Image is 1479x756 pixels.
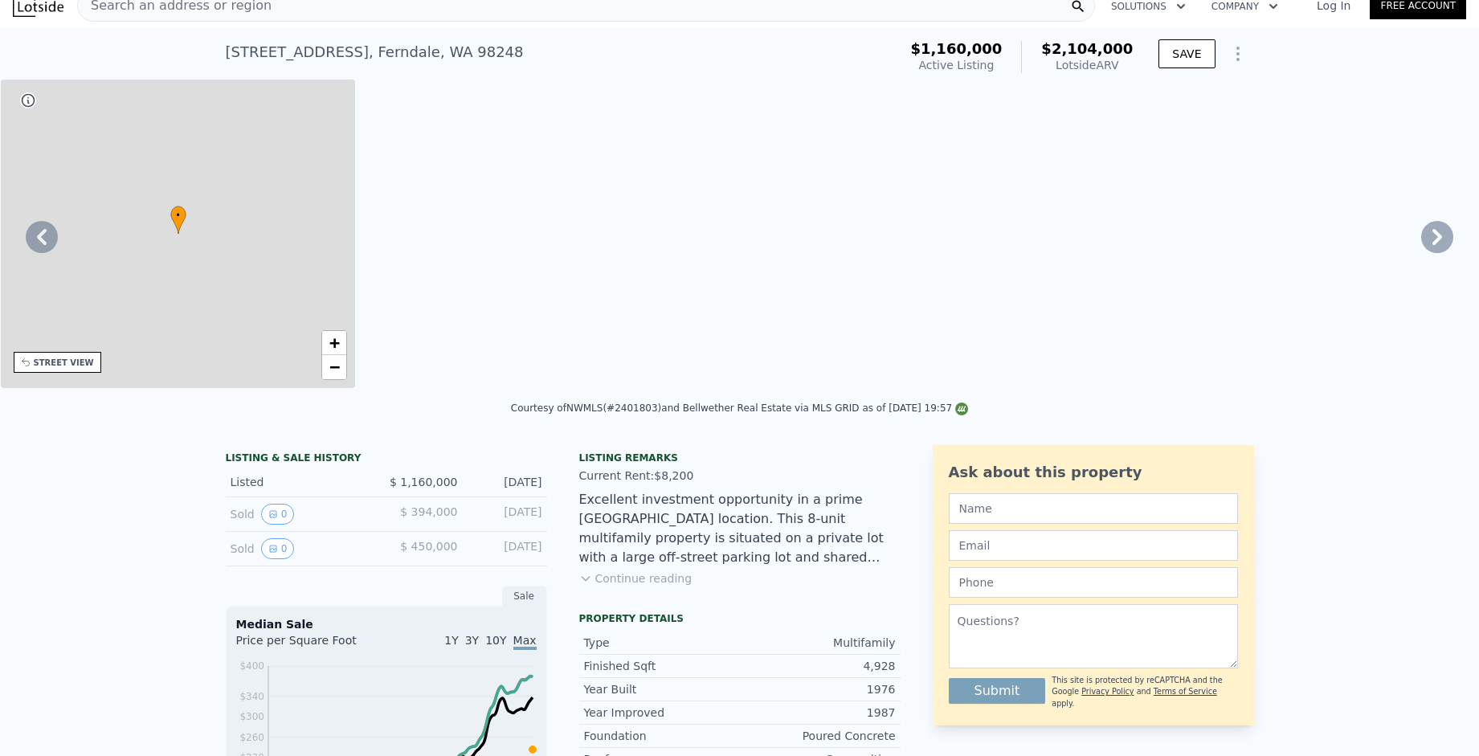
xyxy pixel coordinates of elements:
[584,705,740,721] div: Year Improved
[502,586,547,607] div: Sale
[740,635,896,651] div: Multifamily
[579,452,901,464] div: Listing remarks
[513,634,537,650] span: Max
[1154,687,1217,696] a: Terms of Service
[231,474,374,490] div: Listed
[955,403,968,415] img: NWMLS Logo
[1222,38,1254,70] button: Show Options
[1041,40,1133,57] span: $2,104,000
[226,452,547,468] div: LISTING & SALE HISTORY
[740,658,896,674] div: 4,928
[444,634,458,647] span: 1Y
[329,357,340,377] span: −
[1158,39,1215,68] button: SAVE
[910,40,1002,57] span: $1,160,000
[261,504,295,525] button: View historical data
[236,632,386,658] div: Price per Square Foot
[918,59,994,72] span: Active Listing
[579,490,901,567] div: Excellent investment opportunity in a prime [GEOGRAPHIC_DATA] location. This 8-unit multifamily p...
[949,530,1238,561] input: Email
[236,616,537,632] div: Median Sale
[949,678,1046,704] button: Submit
[584,635,740,651] div: Type
[34,357,94,369] div: STREET VIEW
[322,355,346,379] a: Zoom out
[485,634,506,647] span: 10Y
[949,493,1238,524] input: Name
[231,538,374,559] div: Sold
[1052,675,1237,709] div: This site is protected by reCAPTCHA and the Google and apply.
[400,505,457,518] span: $ 394,000
[471,474,542,490] div: [DATE]
[465,634,479,647] span: 3Y
[740,681,896,697] div: 1976
[584,658,740,674] div: Finished Sqft
[239,691,264,702] tspan: $340
[511,403,968,414] div: Courtesy of NWMLS (#2401803) and Bellwether Real Estate via MLS GRID as of [DATE] 19:57
[471,538,542,559] div: [DATE]
[390,476,458,488] span: $ 1,160,000
[261,538,295,559] button: View historical data
[239,660,264,672] tspan: $400
[1081,687,1134,696] a: Privacy Policy
[579,612,901,625] div: Property details
[322,331,346,355] a: Zoom in
[170,206,186,234] div: •
[1041,57,1133,73] div: Lotside ARV
[949,461,1238,484] div: Ask about this property
[584,728,740,744] div: Foundation
[226,41,524,63] div: [STREET_ADDRESS] , Ferndale , WA 98248
[584,681,740,697] div: Year Built
[329,333,340,353] span: +
[579,469,655,482] span: Current Rent:
[239,711,264,722] tspan: $300
[231,504,374,525] div: Sold
[654,469,693,482] span: $8,200
[949,567,1238,598] input: Phone
[740,728,896,744] div: Poured Concrete
[471,504,542,525] div: [DATE]
[400,540,457,553] span: $ 450,000
[239,732,264,743] tspan: $260
[170,208,186,223] span: •
[740,705,896,721] div: 1987
[579,570,693,586] button: Continue reading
